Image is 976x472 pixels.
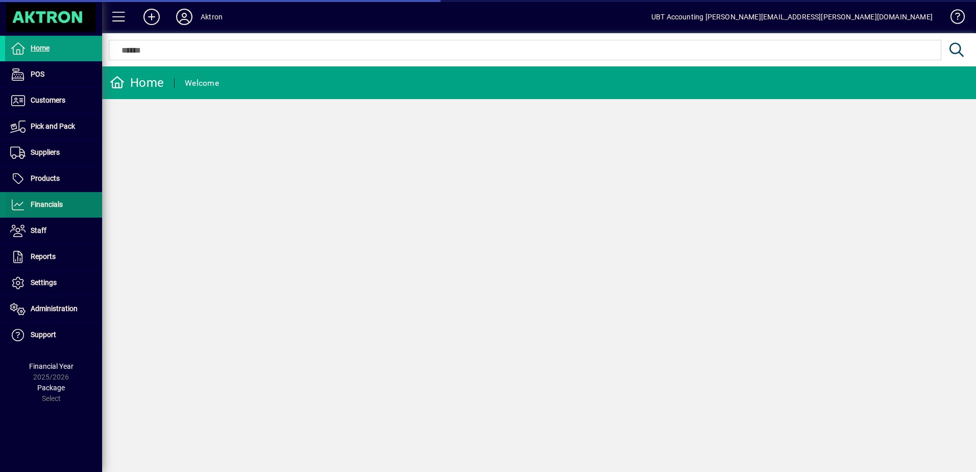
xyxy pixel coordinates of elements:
[135,8,168,26] button: Add
[5,88,102,113] a: Customers
[31,252,56,261] span: Reports
[5,114,102,139] a: Pick and Pack
[5,296,102,322] a: Administration
[29,362,74,370] span: Financial Year
[185,75,219,91] div: Welcome
[31,122,75,130] span: Pick and Pack
[201,9,223,25] div: Aktron
[31,148,60,156] span: Suppliers
[5,270,102,296] a: Settings
[31,331,56,339] span: Support
[5,192,102,218] a: Financials
[31,304,78,313] span: Administration
[943,2,963,35] a: Knowledge Base
[31,174,60,182] span: Products
[651,9,933,25] div: UBT Accounting [PERSON_NAME][EMAIL_ADDRESS][PERSON_NAME][DOMAIN_NAME]
[5,244,102,270] a: Reports
[31,96,65,104] span: Customers
[31,226,46,234] span: Staff
[110,75,164,91] div: Home
[5,322,102,348] a: Support
[31,278,57,287] span: Settings
[31,44,50,52] span: Home
[31,70,44,78] span: POS
[5,218,102,244] a: Staff
[5,140,102,166] a: Suppliers
[168,8,201,26] button: Profile
[31,200,63,208] span: Financials
[5,166,102,192] a: Products
[37,384,65,392] span: Package
[5,62,102,87] a: POS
